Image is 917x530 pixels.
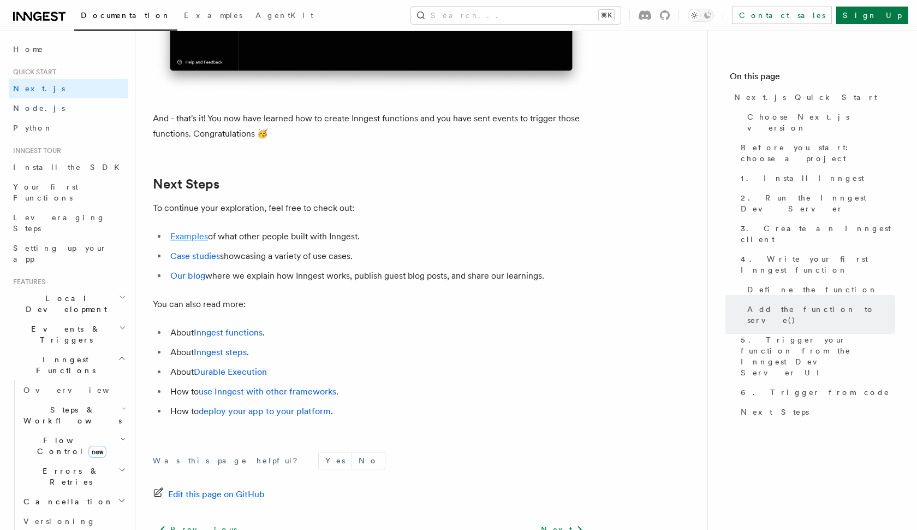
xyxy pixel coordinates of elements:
[167,268,589,284] li: where we explain how Inngest works, publish guest blog posts, and share our learnings.
[9,323,119,345] span: Events & Triggers
[9,79,128,98] a: Next.js
[730,87,895,107] a: Next.js Quick Start
[9,177,128,208] a: Your first Functions
[13,182,78,202] span: Your first Functions
[168,487,265,502] span: Edit this page on GitHub
[741,173,864,184] span: 1. Install Inngest
[177,3,249,30] a: Examples
[743,107,895,138] a: Choose Next.js version
[13,123,53,132] span: Python
[13,213,105,233] span: Leveraging Steps
[13,244,107,263] span: Setting up your app
[9,288,128,319] button: Local Development
[167,364,589,380] li: About
[199,406,331,416] a: deploy your app to your platform
[747,111,895,133] span: Choose Next.js version
[167,249,589,264] li: showcasing a variety of use cases.
[9,208,128,238] a: Leveraging Steps
[9,146,61,155] span: Inngest tour
[19,461,128,492] button: Errors & Retries
[19,496,114,507] span: Cancellation
[741,387,890,398] span: 6. Trigger from code
[88,446,106,458] span: new
[170,270,205,281] a: Our blog
[9,157,128,177] a: Install the SDK
[153,201,589,216] p: To continue your exploration, feel free to check out:
[736,219,895,249] a: 3. Create an Inngest client
[255,11,313,20] span: AgentKit
[741,407,809,417] span: Next Steps
[741,192,895,214] span: 2. Run the Inngest Dev Server
[167,325,589,340] li: About .
[743,299,895,330] a: Add the function to serve()
[23,517,96,526] span: Versioning
[9,118,128,138] a: Python
[688,9,714,22] button: Toggle dark mode
[249,3,320,30] a: AgentKit
[19,435,120,457] span: Flow Control
[167,229,589,244] li: of what other people built with Inngest.
[836,7,908,24] a: Sign Up
[19,492,128,511] button: Cancellation
[9,98,128,118] a: Node.js
[736,168,895,188] a: 1. Install Inngest
[352,452,385,469] button: No
[153,297,589,312] p: You can also read more:
[741,334,895,378] span: 5. Trigger your function from the Inngest Dev Server UI
[747,284,878,295] span: Define the function
[194,347,247,357] a: Inngest steps
[599,10,614,21] kbd: ⌘K
[9,68,56,76] span: Quick start
[81,11,171,20] span: Documentation
[747,304,895,326] span: Add the function to serve()
[19,404,122,426] span: Steps & Workflows
[170,251,220,261] a: Case studies
[194,327,263,338] a: Inngest functions
[319,452,352,469] button: Yes
[153,176,219,192] a: Next Steps
[19,400,128,431] button: Steps & Workflows
[13,104,65,113] span: Node.js
[199,386,336,397] a: use Inngest with other frameworks
[9,278,45,286] span: Features
[74,3,177,31] a: Documentation
[170,231,208,242] a: Examples
[736,138,895,168] a: Before you start: choose a project
[13,163,126,172] span: Install the SDK
[741,254,895,275] span: 4. Write your first Inngest function
[13,44,44,55] span: Home
[734,92,877,103] span: Next.js Quick Start
[9,354,118,376] span: Inngest Functions
[741,142,895,164] span: Before you start: choose a project
[736,188,895,219] a: 2. Run the Inngest Dev Server
[167,384,589,399] li: How to .
[167,404,589,419] li: How to .
[153,111,589,142] p: And - that's it! You now have learned how to create Inngest functions and you have sent events to...
[9,39,128,59] a: Home
[9,319,128,350] button: Events & Triggers
[736,330,895,382] a: 5. Trigger your function from the Inngest Dev Server UI
[743,280,895,299] a: Define the function
[153,487,265,502] a: Edit this page on GitHub
[13,84,65,93] span: Next.js
[19,380,128,400] a: Overview
[730,70,895,87] h4: On this page
[167,345,589,360] li: About .
[9,238,128,269] a: Setting up your app
[736,249,895,280] a: 4. Write your first Inngest function
[23,386,136,394] span: Overview
[194,367,267,377] a: Durable Execution
[9,293,119,315] span: Local Development
[153,455,305,466] p: Was this page helpful?
[19,466,118,487] span: Errors & Retries
[9,350,128,380] button: Inngest Functions
[736,382,895,402] a: 6. Trigger from code
[184,11,242,20] span: Examples
[741,223,895,245] span: 3. Create an Inngest client
[411,7,621,24] button: Search...⌘K
[736,402,895,422] a: Next Steps
[732,7,832,24] a: Contact sales
[19,431,128,461] button: Flow Controlnew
